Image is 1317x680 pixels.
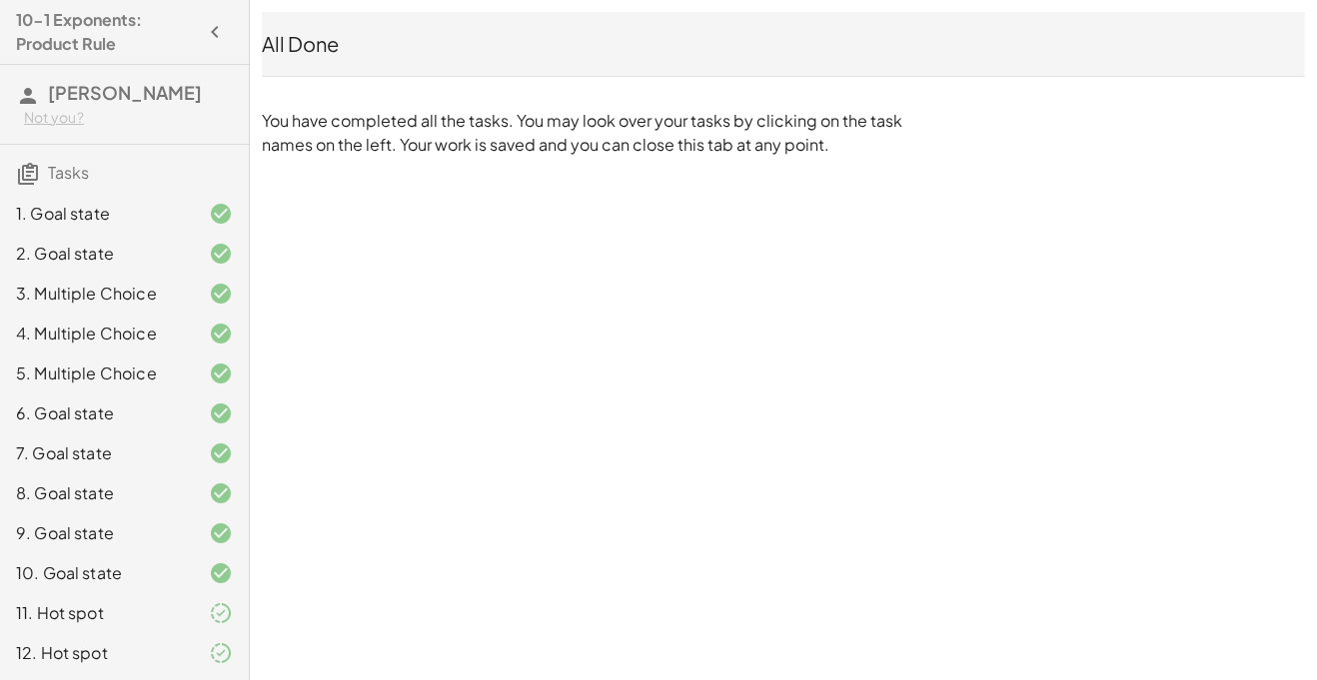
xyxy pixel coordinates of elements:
[209,561,233,585] i: Task finished and correct.
[209,601,233,625] i: Task finished and part of it marked as correct.
[209,641,233,665] i: Task finished and part of it marked as correct.
[16,282,177,306] div: 3. Multiple Choice
[16,322,177,345] div: 4. Multiple Choice
[209,521,233,545] i: Task finished and correct.
[16,401,177,425] div: 6. Goal state
[16,361,177,385] div: 5. Multiple Choice
[24,108,233,128] div: Not you?
[209,242,233,266] i: Task finished and correct.
[262,30,1305,58] div: All Done
[16,561,177,585] div: 10. Goal state
[16,481,177,505] div: 8. Goal state
[48,81,202,104] span: [PERSON_NAME]
[209,441,233,465] i: Task finished and correct.
[16,601,177,625] div: 11. Hot spot
[262,109,911,157] p: You have completed all the tasks. You may look over your tasks by clicking on the task names on t...
[209,401,233,425] i: Task finished and correct.
[16,521,177,545] div: 9. Goal state
[48,162,89,183] span: Tasks
[209,361,233,385] i: Task finished and correct.
[16,441,177,465] div: 7. Goal state
[16,242,177,266] div: 2. Goal state
[16,8,197,56] h4: 10-1 Exponents: Product Rule
[16,641,177,665] div: 12. Hot spot
[209,322,233,345] i: Task finished and correct.
[209,481,233,505] i: Task finished and correct.
[209,282,233,306] i: Task finished and correct.
[16,202,177,226] div: 1. Goal state
[209,202,233,226] i: Task finished and correct.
